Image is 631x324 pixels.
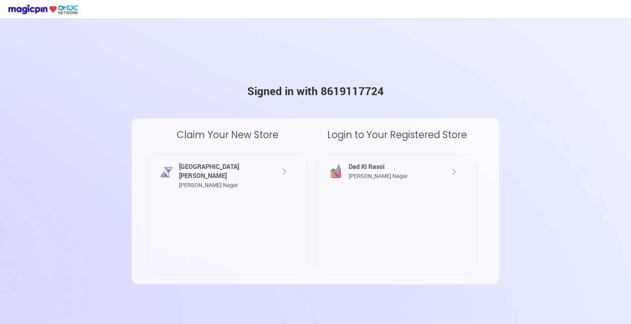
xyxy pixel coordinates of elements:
[328,163,344,179] img: vYJluzUMrFqx0wmDmKCtye7-17zE60Ju7p7cU_2iknYSGtYBqg8AU-nptanyF5TN14Yw1RfN4Bfw-54iuIqrHU8XrX0
[159,163,174,179] img: mcQJiWzBipp4HtPe2PU5J7ylbwMaEWuNRwZ99vJDdxy_R89qvwzrdZ3CjzVSf4LjpatDmWpkIeJiMKY1ZwadT0vDzfQV
[349,172,408,180] span: [PERSON_NAME] Nagar
[280,167,289,176] img: XlYOYvQ0gw0A81AM9AMNAPNQDPQDDQDzUAz0AxsaeAhO5CPe0h6BFsAAAAASUVORK5CYII=
[347,162,434,180] div: Dad Ki Rasoi
[177,162,264,189] div: [GEOGRAPHIC_DATA][PERSON_NAME]
[247,83,384,99] div: Signed in with 8619117724
[147,128,308,142] div: Claim Your New Store
[179,181,238,189] span: [PERSON_NAME] Nagar
[449,167,459,176] img: XlYOYvQ0gw0A81AM9AMNAPNQDPQDDQDzUAz0AxsaeAhO5CPe0h6BFsAAAAASUVORK5CYII=
[8,4,78,15] img: ondc-logo-new-small.8a59708e.svg
[317,128,477,142] div: Login to Your Registered Store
